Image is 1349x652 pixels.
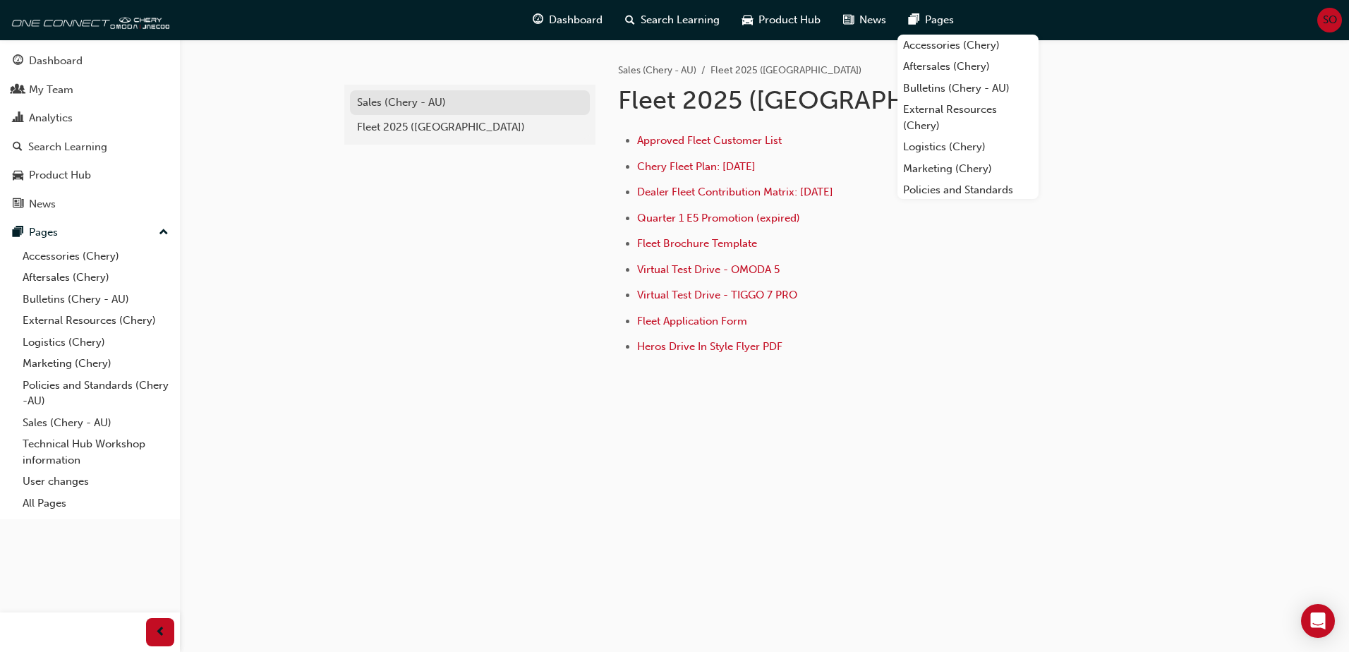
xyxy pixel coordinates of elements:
[13,112,23,125] span: chart-icon
[13,227,23,239] span: pages-icon
[897,78,1039,99] a: Bulletins (Chery - AU)
[17,493,174,514] a: All Pages
[6,48,174,74] a: Dashboard
[17,332,174,354] a: Logistics (Chery)
[909,11,919,29] span: pages-icon
[925,12,954,28] span: Pages
[897,35,1039,56] a: Accessories (Chery)
[637,289,797,301] a: Virtual Test Drive - TIGGO 7 PRO
[897,99,1039,136] a: External Resources (Chery)
[350,90,590,115] a: Sales (Chery - AU)
[625,11,635,29] span: search-icon
[1317,8,1342,32] button: SO
[17,412,174,434] a: Sales (Chery - AU)
[832,6,897,35] a: news-iconNews
[29,110,73,126] div: Analytics
[637,186,833,198] a: Dealer Fleet Contribution Matrix: [DATE]
[6,105,174,131] a: Analytics
[1301,604,1335,638] div: Open Intercom Messenger
[357,95,583,111] div: Sales (Chery - AU)
[1323,12,1337,28] span: SO
[897,56,1039,78] a: Aftersales (Chery)
[637,237,757,250] a: Fleet Brochure Template
[17,433,174,471] a: Technical Hub Workshop information
[13,198,23,211] span: news-icon
[29,53,83,69] div: Dashboard
[618,85,1081,116] h1: Fleet 2025 ([GEOGRAPHIC_DATA])
[350,115,590,140] a: Fleet 2025 ([GEOGRAPHIC_DATA])
[637,160,756,173] a: Chery Fleet Plan: [DATE]
[897,136,1039,158] a: Logistics (Chery)
[159,224,169,242] span: up-icon
[17,310,174,332] a: External Resources (Chery)
[13,169,23,182] span: car-icon
[637,212,800,224] a: Quarter 1 E5 Promotion (expired)
[13,141,23,154] span: search-icon
[13,84,23,97] span: people-icon
[731,6,832,35] a: car-iconProduct Hub
[13,55,23,68] span: guage-icon
[6,219,174,246] button: Pages
[614,6,731,35] a: search-iconSearch Learning
[6,162,174,188] a: Product Hub
[843,11,854,29] span: news-icon
[17,246,174,267] a: Accessories (Chery)
[637,134,782,147] a: Approved Fleet Customer List
[637,340,782,353] a: Heros Drive In Style Flyer PDF
[17,267,174,289] a: Aftersales (Chery)
[641,12,720,28] span: Search Learning
[6,77,174,103] a: My Team
[897,179,1039,217] a: Policies and Standards (Chery -AU)
[29,82,73,98] div: My Team
[155,624,166,641] span: prev-icon
[637,263,780,276] a: Virtual Test Drive - OMODA 5
[29,167,91,183] div: Product Hub
[29,196,56,212] div: News
[357,119,583,135] div: Fleet 2025 ([GEOGRAPHIC_DATA])
[17,289,174,310] a: Bulletins (Chery - AU)
[859,12,886,28] span: News
[17,353,174,375] a: Marketing (Chery)
[637,315,747,327] a: Fleet Application Form
[29,224,58,241] div: Pages
[710,63,861,79] li: Fleet 2025 ([GEOGRAPHIC_DATA])
[897,158,1039,180] a: Marketing (Chery)
[618,64,696,76] a: Sales (Chery - AU)
[6,134,174,160] a: Search Learning
[521,6,614,35] a: guage-iconDashboard
[7,6,169,34] img: oneconnect
[897,6,965,35] a: pages-iconPages
[6,191,174,217] a: News
[742,11,753,29] span: car-icon
[17,375,174,412] a: Policies and Standards (Chery -AU)
[28,139,107,155] div: Search Learning
[533,11,543,29] span: guage-icon
[758,12,821,28] span: Product Hub
[17,471,174,493] a: User changes
[549,12,603,28] span: Dashboard
[6,45,174,219] button: DashboardMy TeamAnalyticsSearch LearningProduct HubNews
